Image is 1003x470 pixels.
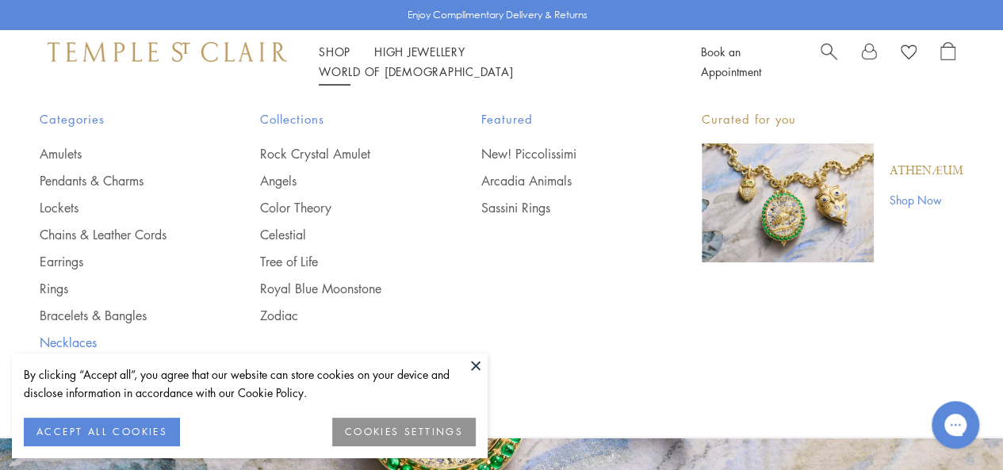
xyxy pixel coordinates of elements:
img: Temple St. Clair [48,42,287,61]
a: Color Theory [260,199,417,216]
a: Lockets [40,199,197,216]
a: Necklaces [40,334,197,351]
a: Open Shopping Bag [940,42,955,82]
a: Chains & Leather Cords [40,226,197,243]
p: Curated for you [702,109,963,129]
a: Bracelets & Bangles [40,307,197,324]
a: Rings [40,280,197,297]
a: Sassini Rings [481,199,638,216]
a: High JewelleryHigh Jewellery [374,44,465,59]
a: Amulets [40,145,197,162]
a: ShopShop [319,44,350,59]
a: Angels [260,172,417,189]
span: Collections [260,109,417,129]
a: Arcadia Animals [481,172,638,189]
div: By clicking “Accept all”, you agree that our website can store cookies on your device and disclos... [24,365,476,402]
button: ACCEPT ALL COOKIES [24,418,180,446]
a: New! Piccolissimi [481,145,638,162]
a: View Wishlist [901,42,917,66]
a: Athenæum [890,162,963,180]
a: World of [DEMOGRAPHIC_DATA]World of [DEMOGRAPHIC_DATA] [319,63,513,79]
a: Zodiac [260,307,417,324]
a: Book an Appointment [701,44,761,79]
nav: Main navigation [319,42,665,82]
a: Royal Blue Moonstone [260,280,417,297]
a: Shop Now [890,191,963,208]
a: Search [821,42,837,82]
a: Earrings [40,253,197,270]
a: Celestial [260,226,417,243]
a: Tree of Life [260,253,417,270]
iframe: Gorgias live chat messenger [924,395,987,454]
p: Enjoy Complimentary Delivery & Returns [408,7,588,23]
a: Pendants & Charms [40,172,197,189]
button: COOKIES SETTINGS [332,418,476,446]
span: Featured [481,109,638,129]
span: Categories [40,109,197,129]
a: Rock Crystal Amulet [260,145,417,162]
